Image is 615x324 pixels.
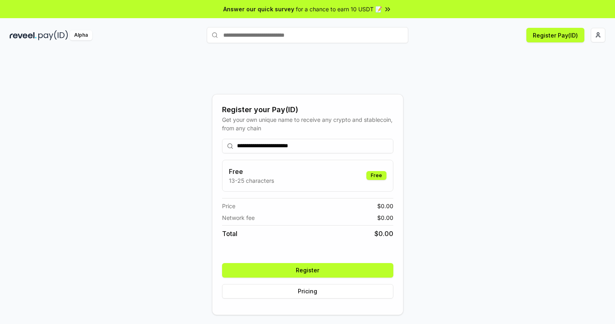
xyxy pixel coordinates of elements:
[222,115,393,132] div: Get your own unique name to receive any crypto and stablecoin, from any chain
[296,5,382,13] span: for a chance to earn 10 USDT 📝
[229,167,274,176] h3: Free
[222,229,237,238] span: Total
[222,284,393,299] button: Pricing
[374,229,393,238] span: $ 0.00
[377,202,393,210] span: $ 0.00
[223,5,294,13] span: Answer our quick survey
[222,104,393,115] div: Register your Pay(ID)
[526,28,584,42] button: Register Pay(ID)
[70,30,92,40] div: Alpha
[10,30,37,40] img: reveel_dark
[38,30,68,40] img: pay_id
[377,213,393,222] span: $ 0.00
[366,171,386,180] div: Free
[222,263,393,278] button: Register
[222,213,255,222] span: Network fee
[229,176,274,185] p: 13-25 characters
[222,202,235,210] span: Price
